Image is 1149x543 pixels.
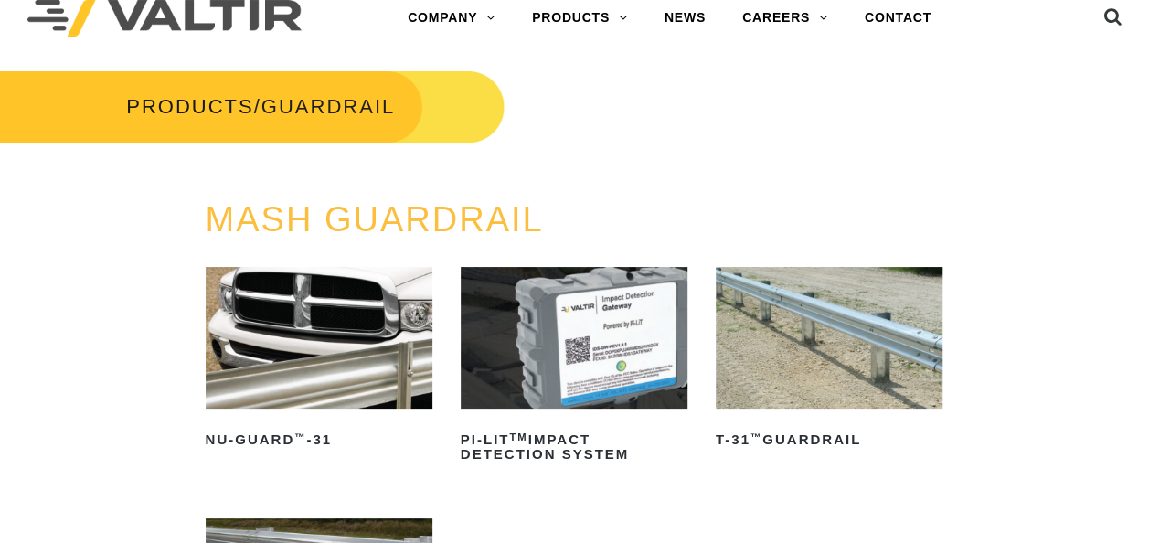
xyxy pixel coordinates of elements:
a: PRODUCTS [126,95,253,118]
a: T-31™Guardrail [716,267,942,454]
a: PI-LITTMImpact Detection System [461,267,687,469]
span: GUARDRAIL [261,95,395,118]
sup: ™ [750,431,762,442]
h2: PI-LIT Impact Detection System [461,425,687,469]
h2: NU-GUARD -31 [206,425,432,454]
h2: T-31 Guardrail [716,425,942,454]
sup: TM [509,431,527,442]
a: MASH GUARDRAIL [206,200,544,239]
sup: ™ [294,431,306,442]
a: NU-GUARD™-31 [206,267,432,454]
